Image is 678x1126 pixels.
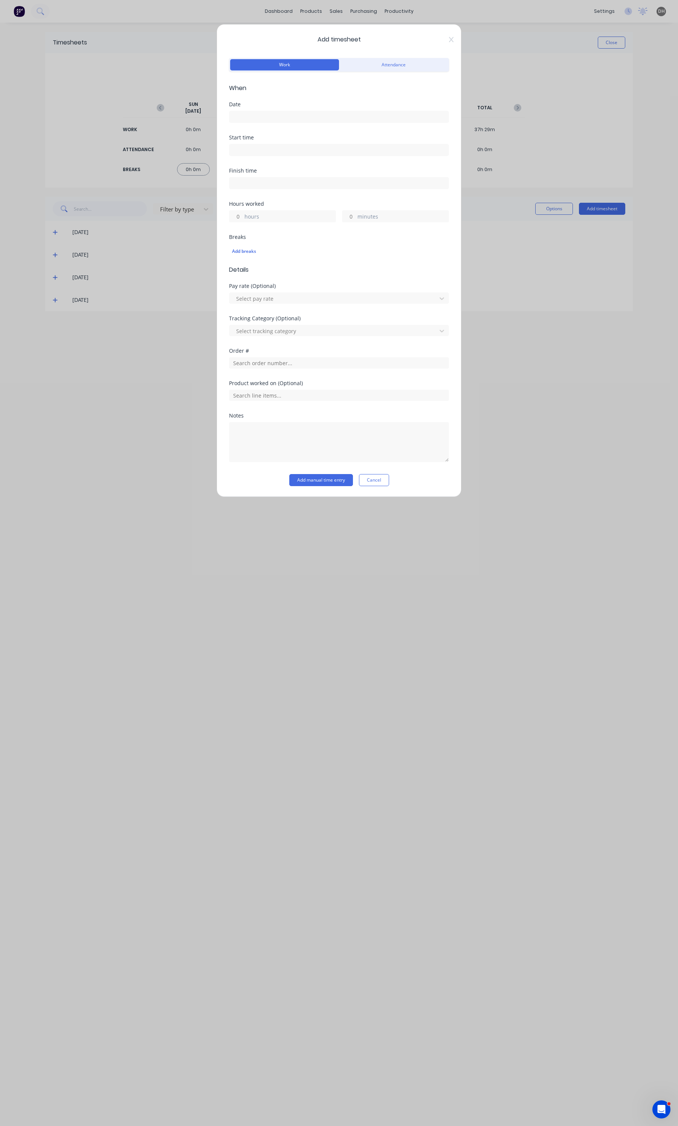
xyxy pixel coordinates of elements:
[229,381,449,386] div: Product worked on (Optional)
[359,474,389,486] button: Cancel
[229,265,449,274] span: Details
[229,201,449,207] div: Hours worked
[229,102,449,107] div: Date
[232,246,446,256] div: Add breaks
[229,84,449,93] span: When
[229,168,449,173] div: Finish time
[357,213,449,222] label: minutes
[289,474,353,486] button: Add manual time entry
[342,211,356,222] input: 0
[229,316,449,321] div: Tracking Category (Optional)
[229,135,449,140] div: Start time
[229,348,449,353] div: Order #
[244,213,336,222] label: hours
[229,390,449,401] input: Search line items...
[229,234,449,240] div: Breaks
[339,59,448,70] button: Attendance
[229,357,449,369] input: Search order number...
[230,59,339,70] button: Work
[229,35,449,44] span: Add timesheet
[652,1100,670,1118] iframe: Intercom live chat
[229,211,243,222] input: 0
[229,413,449,418] div: Notes
[229,283,449,289] div: Pay rate (Optional)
